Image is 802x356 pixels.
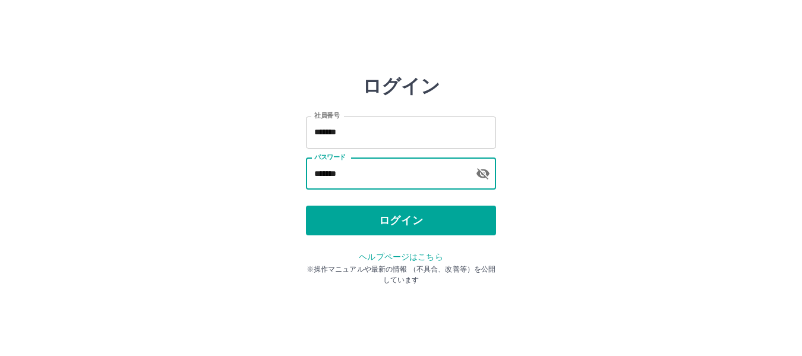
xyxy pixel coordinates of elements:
[314,153,346,162] label: パスワード
[306,264,496,285] p: ※操作マニュアルや最新の情報 （不具合、改善等）を公開しています
[314,111,339,120] label: 社員番号
[362,75,440,97] h2: ログイン
[306,206,496,235] button: ログイン
[359,252,443,262] a: ヘルプページはこちら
